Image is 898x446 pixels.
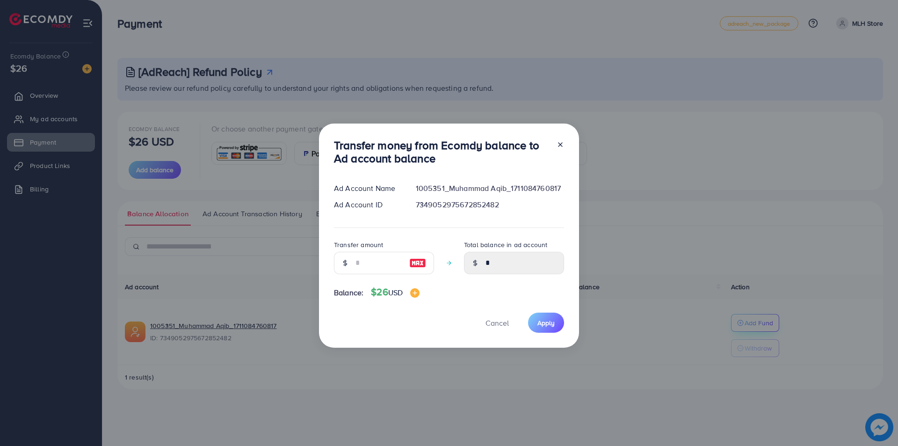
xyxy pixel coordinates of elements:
span: Balance: [334,287,363,298]
label: Total balance in ad account [464,240,547,249]
div: Ad Account ID [326,199,408,210]
img: image [410,288,420,298]
div: 7349052975672852482 [408,199,572,210]
span: USD [388,287,403,298]
button: Cancel [474,313,521,333]
div: 1005351_Muhammad Aqib_1711084760817 [408,183,572,194]
div: Ad Account Name [326,183,408,194]
h4: $26 [371,286,420,298]
span: Cancel [485,318,509,328]
label: Transfer amount [334,240,383,249]
button: Apply [528,313,564,333]
span: Apply [537,318,555,328]
h3: Transfer money from Ecomdy balance to Ad account balance [334,139,549,166]
img: image [409,257,426,269]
